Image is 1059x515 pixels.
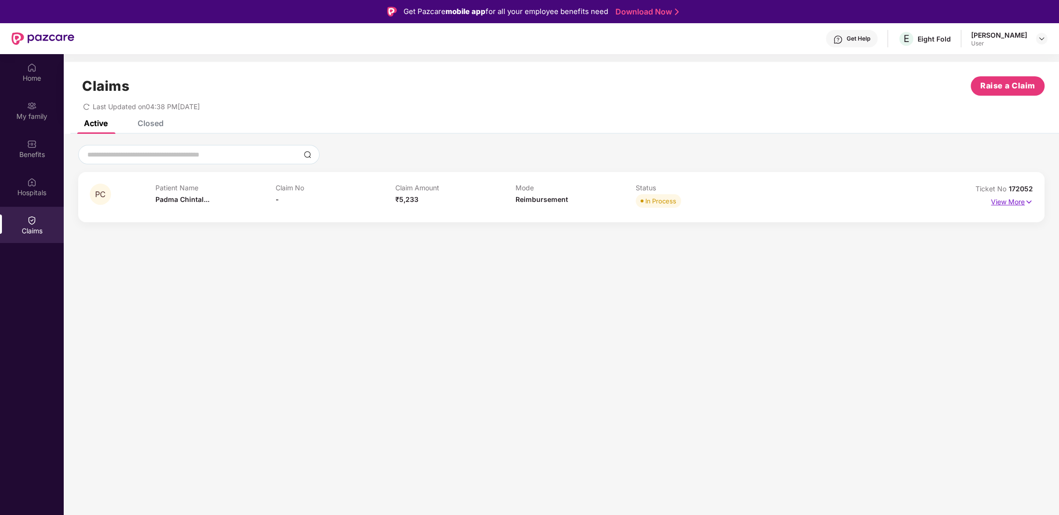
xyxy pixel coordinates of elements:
span: redo [83,102,90,111]
span: ₹5,233 [395,195,418,203]
div: Get Pazcare for all your employee benefits need [404,6,608,17]
img: svg+xml;base64,PHN2ZyBpZD0iSG9tZSIgeG1sbnM9Imh0dHA6Ly93d3cudzMub3JnLzIwMDAvc3ZnIiB3aWR0aD0iMjAiIG... [27,63,37,72]
strong: mobile app [446,7,486,16]
img: Logo [387,7,397,16]
img: svg+xml;base64,PHN2ZyB4bWxucz0iaHR0cDovL3d3dy53My5vcmcvMjAwMC9zdmciIHdpZHRoPSIxNyIgaGVpZ2h0PSIxNy... [1025,197,1033,207]
img: svg+xml;base64,PHN2ZyB3aWR0aD0iMjAiIGhlaWdodD0iMjAiIHZpZXdCb3g9IjAgMCAyMCAyMCIgZmlsbD0ibm9uZSIgeG... [27,101,37,111]
img: svg+xml;base64,PHN2ZyBpZD0iSGVscC0zMngzMiIgeG1sbnM9Imh0dHA6Ly93d3cudzMub3JnLzIwMDAvc3ZnIiB3aWR0aD... [833,35,843,44]
span: 172052 [1009,185,1033,193]
div: Get Help [847,35,870,43]
span: E [904,33,909,44]
a: Download Now [615,7,676,17]
p: View More [991,194,1033,207]
p: Status [636,184,756,192]
span: Padma Chintal... [155,195,209,203]
img: svg+xml;base64,PHN2ZyBpZD0iQmVuZWZpdHMiIHhtbG5zPSJodHRwOi8vd3d3LnczLm9yZy8yMDAwL3N2ZyIgd2lkdGg9Ij... [27,139,37,149]
div: Active [84,118,108,128]
span: Raise a Claim [980,80,1035,92]
span: PC [95,190,106,199]
img: svg+xml;base64,PHN2ZyBpZD0iU2VhcmNoLTMyeDMyIiB4bWxucz0iaHR0cDovL3d3dy53My5vcmcvMjAwMC9zdmciIHdpZH... [304,151,311,158]
img: Stroke [675,7,679,17]
span: Last Updated on 04:38 PM[DATE] [93,102,200,111]
img: New Pazcare Logo [12,32,74,45]
p: Patient Name [155,184,276,192]
div: User [971,40,1027,47]
span: - [275,195,279,203]
div: In Process [645,196,676,206]
p: Claim Amount [395,184,516,192]
div: [PERSON_NAME] [971,30,1027,40]
div: Eight Fold [918,34,951,43]
span: Ticket No [975,185,1009,193]
p: Claim No [275,184,395,192]
p: Mode [516,184,636,192]
img: svg+xml;base64,PHN2ZyBpZD0iSG9zcGl0YWxzIiB4bWxucz0iaHR0cDovL3d3dy53My5vcmcvMjAwMC9zdmciIHdpZHRoPS... [27,177,37,187]
img: svg+xml;base64,PHN2ZyBpZD0iQ2xhaW0iIHhtbG5zPSJodHRwOi8vd3d3LnczLm9yZy8yMDAwL3N2ZyIgd2lkdGg9IjIwIi... [27,215,37,225]
div: Closed [138,118,164,128]
span: Reimbursement [516,195,568,203]
h1: Claims [82,78,129,94]
img: svg+xml;base64,PHN2ZyBpZD0iRHJvcGRvd24tMzJ4MzIiIHhtbG5zPSJodHRwOi8vd3d3LnczLm9yZy8yMDAwL3N2ZyIgd2... [1038,35,1045,43]
button: Raise a Claim [971,76,1045,96]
